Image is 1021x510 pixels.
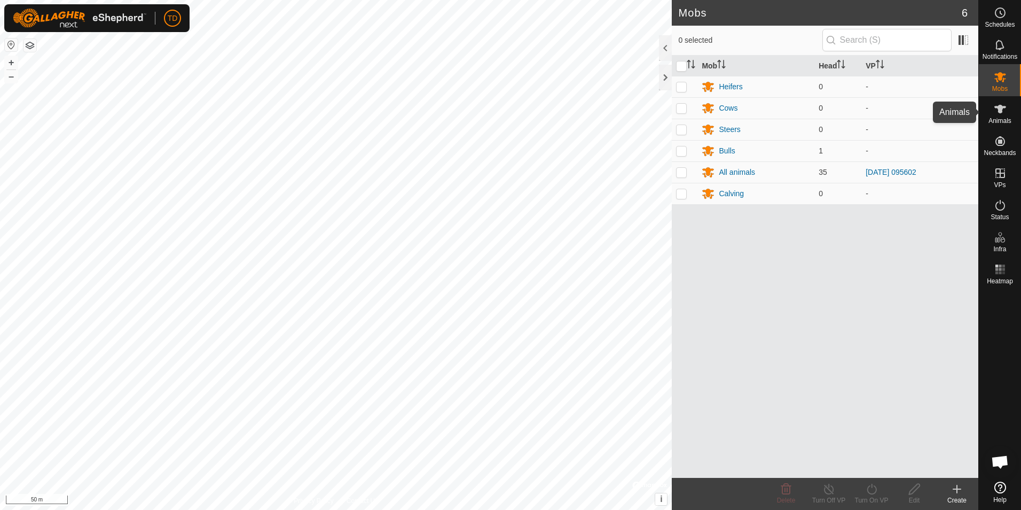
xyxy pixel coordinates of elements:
[819,125,823,134] span: 0
[876,61,884,70] p-sorticon: Activate to sort
[936,496,978,505] div: Create
[866,168,916,176] a: [DATE] 095602
[719,167,755,178] div: All animals
[985,21,1015,28] span: Schedules
[983,53,1017,60] span: Notifications
[814,56,861,76] th: Head
[777,497,796,504] span: Delete
[994,182,1006,188] span: VPs
[168,13,178,24] span: TD
[987,278,1013,284] span: Heatmap
[660,494,662,504] span: i
[861,119,978,140] td: -
[719,145,735,157] div: Bulls
[13,9,146,28] img: Gallagher Logo
[678,35,822,46] span: 0 selected
[837,61,845,70] p-sorticon: Activate to sort
[979,477,1021,507] a: Help
[5,70,18,83] button: –
[687,61,695,70] p-sorticon: Activate to sort
[819,189,823,198] span: 0
[993,497,1007,503] span: Help
[992,86,1008,92] span: Mobs
[655,493,667,505] button: i
[991,214,1009,220] span: Status
[347,496,378,506] a: Contact Us
[861,56,978,76] th: VP
[697,56,814,76] th: Mob
[819,168,827,176] span: 35
[719,188,744,199] div: Calving
[893,496,936,505] div: Edit
[988,118,1011,124] span: Animals
[962,5,968,21] span: 6
[807,496,850,505] div: Turn Off VP
[993,246,1006,252] span: Infra
[861,97,978,119] td: -
[719,103,737,114] div: Cows
[5,56,18,69] button: +
[822,29,952,51] input: Search (S)
[861,140,978,161] td: -
[819,104,823,112] span: 0
[819,146,823,155] span: 1
[850,496,893,505] div: Turn On VP
[23,39,36,52] button: Map Layers
[984,446,1016,478] div: Open chat
[719,124,740,135] div: Steers
[294,496,334,506] a: Privacy Policy
[717,61,726,70] p-sorticon: Activate to sort
[678,6,961,19] h2: Mobs
[819,82,823,91] span: 0
[719,81,742,92] div: Heifers
[5,38,18,51] button: Reset Map
[861,76,978,97] td: -
[984,150,1016,156] span: Neckbands
[861,183,978,204] td: -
